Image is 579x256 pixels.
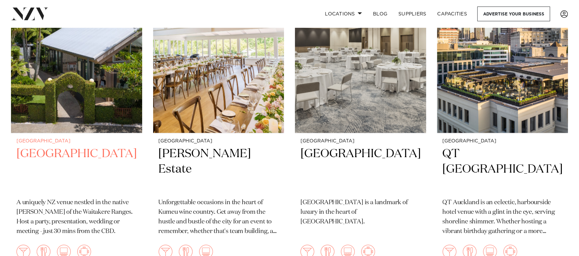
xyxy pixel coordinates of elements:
p: Unforgettable occasions in the heart of Kumeu wine country. Get away from the hustle and bustle o... [159,198,279,236]
h2: QT [GEOGRAPHIC_DATA] [443,146,563,193]
p: A uniquely NZ venue nestled in the native [PERSON_NAME] of the Waitakere Ranges. Host a party, pr... [16,198,137,236]
p: [GEOGRAPHIC_DATA] is a landmark of luxury in the heart of [GEOGRAPHIC_DATA]. [300,198,421,227]
small: [GEOGRAPHIC_DATA] [443,139,563,144]
h2: [GEOGRAPHIC_DATA] [300,146,421,193]
small: [GEOGRAPHIC_DATA] [300,139,421,144]
a: Locations [319,7,367,21]
h2: [GEOGRAPHIC_DATA] [16,146,137,193]
img: nzv-logo.png [11,8,48,20]
p: QT Auckland is an eclectic, harbourside hotel venue with a glint in the eye, serving shoreline sh... [443,198,563,236]
small: [GEOGRAPHIC_DATA] [159,139,279,144]
h2: [PERSON_NAME] Estate [159,146,279,193]
a: BLOG [367,7,393,21]
a: Capacities [432,7,473,21]
small: [GEOGRAPHIC_DATA] [16,139,137,144]
a: Advertise your business [477,7,550,21]
a: SUPPLIERS [393,7,432,21]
